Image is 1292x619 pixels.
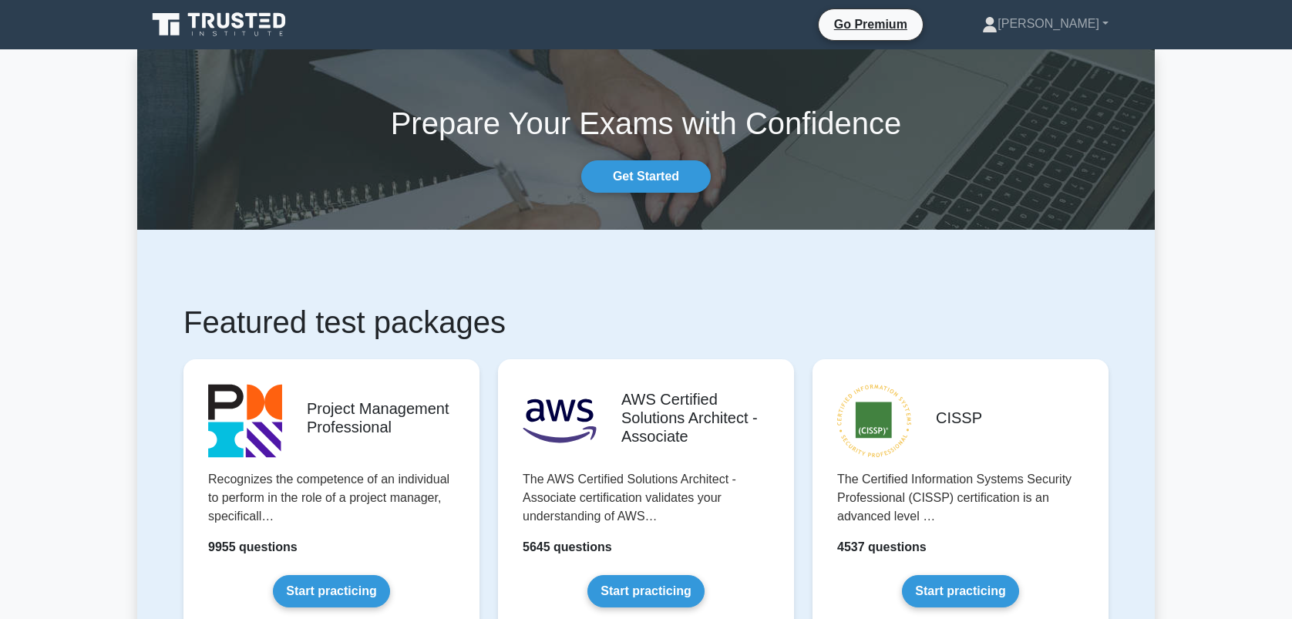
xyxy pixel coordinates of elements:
[137,105,1155,142] h1: Prepare Your Exams with Confidence
[183,304,1109,341] h1: Featured test packages
[945,8,1146,39] a: [PERSON_NAME]
[587,575,704,607] a: Start practicing
[273,575,389,607] a: Start practicing
[902,575,1018,607] a: Start practicing
[581,160,711,193] a: Get Started
[825,15,917,34] a: Go Premium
